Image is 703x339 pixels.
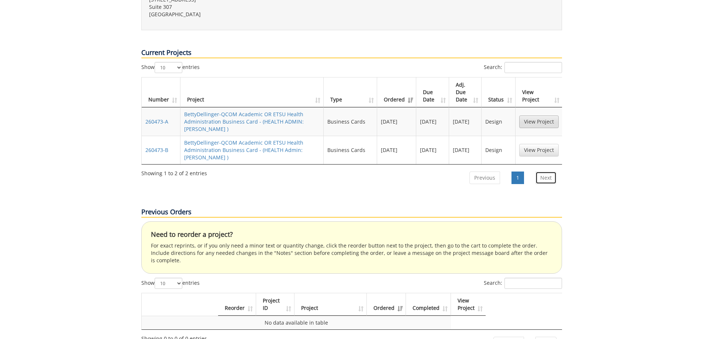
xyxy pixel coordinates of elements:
[141,48,562,58] p: Current Projects
[218,293,256,316] th: Reorder: activate to sort column ascending
[294,293,366,316] th: Project: activate to sort column ascending
[155,278,182,289] select: Showentries
[151,231,552,238] h4: Need to reorder a project?
[142,77,180,107] th: Number: activate to sort column ascending
[511,172,524,184] a: 1
[145,146,168,153] a: 260473-B
[535,172,556,184] a: Next
[377,107,416,136] td: [DATE]
[155,62,182,73] select: Showentries
[377,136,416,164] td: [DATE]
[469,172,500,184] a: Previous
[484,62,562,73] label: Search:
[151,242,552,264] p: For exact reprints, or if you only need a minor text or quantity change, click the reorder button...
[324,136,377,164] td: Business Cards
[141,62,200,73] label: Show entries
[451,293,486,316] th: View Project: activate to sort column ascending
[256,293,294,316] th: Project ID: activate to sort column ascending
[416,107,449,136] td: [DATE]
[519,115,559,128] a: View Project
[504,62,562,73] input: Search:
[482,107,515,136] td: Design
[180,77,324,107] th: Project: activate to sort column ascending
[449,107,482,136] td: [DATE]
[142,316,451,329] td: No data available in table
[141,207,562,218] p: Previous Orders
[519,144,559,156] a: View Project
[377,77,416,107] th: Ordered: activate to sort column ascending
[141,167,207,177] div: Showing 1 to 2 of 2 entries
[184,111,304,132] a: BettyDellinger-QCOM Academic OR ETSU Health Administration Business Card - (HEALTH ADMIN: [PERSON...
[449,77,482,107] th: Adj. Due Date: activate to sort column ascending
[367,293,406,316] th: Ordered: activate to sort column ascending
[416,136,449,164] td: [DATE]
[449,136,482,164] td: [DATE]
[184,139,303,161] a: BettyDellinger-QCOM Academic OR ETSU Health Administration Business Card - (HEALTH Admin: [PERSON...
[516,77,562,107] th: View Project: activate to sort column ascending
[149,11,346,18] p: [GEOGRAPHIC_DATA]
[484,278,562,289] label: Search:
[406,293,451,316] th: Completed: activate to sort column ascending
[482,136,515,164] td: Design
[416,77,449,107] th: Due Date: activate to sort column ascending
[504,278,562,289] input: Search:
[149,3,346,11] p: Suite 307
[145,118,168,125] a: 260473-A
[482,77,515,107] th: Status: activate to sort column ascending
[324,107,377,136] td: Business Cards
[324,77,377,107] th: Type: activate to sort column ascending
[141,278,200,289] label: Show entries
